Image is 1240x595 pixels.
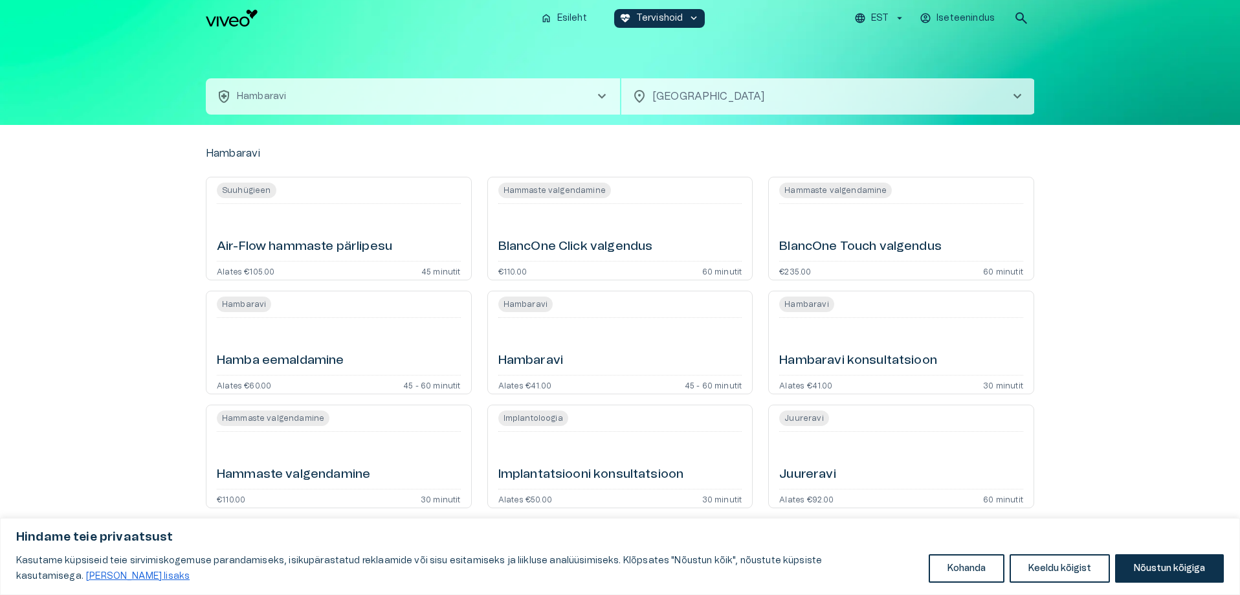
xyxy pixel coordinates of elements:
p: Esileht [557,12,587,25]
p: Alates €92.00 [779,495,834,502]
a: Open service booking details [487,177,753,280]
p: 45 minutit [421,267,461,275]
span: Help [66,10,85,21]
button: Iseteenindus [918,9,998,28]
h6: Implantatsiooni konsultatsioon [498,466,684,484]
span: Hambaravi [779,297,834,312]
span: home [540,12,552,24]
p: Alates €41.00 [779,381,832,388]
p: Kasutame küpsiseid teie sirvimiskogemuse parandamiseks, isikupärastatud reklaamide või sisu esita... [16,553,919,584]
span: Implantoloogia [498,410,568,426]
button: open search modal [1008,5,1034,31]
button: EST [852,9,907,28]
h6: BlancOne Click valgendus [498,238,653,256]
a: Open service booking details [768,405,1034,508]
a: Open service booking details [206,177,472,280]
span: search [1013,10,1029,26]
a: Open service booking details [768,177,1034,280]
span: ecg_heart [619,12,631,24]
p: 60 minutit [702,267,742,275]
button: health_and_safetyHambaravichevron_right [206,78,620,115]
button: ecg_heartTervishoidkeyboard_arrow_down [614,9,705,28]
p: Hindame teie privaatsust [16,530,1224,545]
p: €110.00 [217,495,245,502]
p: Alates €41.00 [498,381,551,388]
p: 60 minutit [983,495,1023,502]
h6: Hamba eemaldamine [217,352,344,370]
p: Hambaravi [206,146,260,161]
a: Open service booking details [206,291,472,394]
a: Loe lisaks [85,571,190,581]
h6: Hammaste valgendamine [217,466,370,484]
p: 30 minutit [421,495,461,502]
p: Hambaravi [237,90,286,104]
a: Open service booking details [487,405,753,508]
span: Hammaste valgendamine [779,183,892,198]
button: Keeldu kõigist [1010,554,1110,583]
a: Open service booking details [206,405,472,508]
h6: BlancOne Touch valgendus [779,238,942,256]
p: EST [871,12,889,25]
h6: Air-Flow hammaste pärlipesu [217,238,392,256]
h6: Hambaravi [498,352,563,370]
span: Hammaste valgendamine [217,410,329,426]
p: 45 - 60 minutit [403,381,461,388]
span: location_on [632,89,647,104]
a: Navigate to homepage [206,10,530,27]
button: Kohanda [929,554,1004,583]
h6: Hambaravi konsultatsioon [779,352,937,370]
span: Suuhügieen [217,183,276,198]
span: Juureravi [779,410,828,426]
p: 45 - 60 minutit [685,381,742,388]
p: €235.00 [779,267,811,275]
p: Alates €50.00 [498,495,552,502]
p: 30 minutit [983,381,1023,388]
p: 60 minutit [983,267,1023,275]
button: Nõustun kõigiga [1115,554,1224,583]
p: Tervishoid [636,12,683,25]
span: Hambaravi [498,297,553,312]
span: chevron_right [1010,89,1025,104]
span: Hambaravi [217,297,271,312]
span: chevron_right [594,89,610,104]
span: keyboard_arrow_down [688,12,700,24]
p: 30 minutit [702,495,742,502]
button: homeEsileht [535,9,593,28]
span: health_and_safety [216,89,232,104]
p: €110.00 [498,267,527,275]
span: Hammaste valgendamine [498,183,611,198]
a: Open service booking details [487,291,753,394]
p: Iseteenindus [936,12,995,25]
p: Alates €60.00 [217,381,271,388]
a: Open service booking details [768,291,1034,394]
p: [GEOGRAPHIC_DATA] [652,89,989,104]
h6: Juureravi [779,466,836,484]
img: Viveo logo [206,10,258,27]
p: Alates €105.00 [217,267,274,275]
